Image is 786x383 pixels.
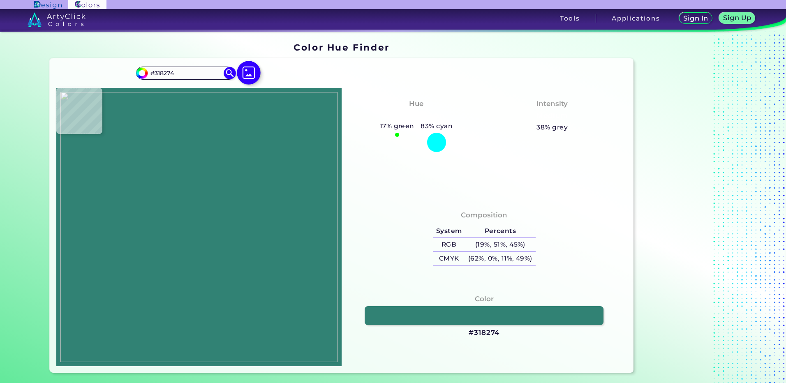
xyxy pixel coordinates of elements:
[60,92,338,362] img: 415c750a-dce7-4ebf-b696-ac277318a70b
[684,15,707,21] h5: Sign In
[409,98,423,110] h4: Hue
[681,13,711,23] a: Sign In
[377,121,418,132] h5: 17% green
[224,67,236,79] img: icon search
[28,12,86,27] img: logo_artyclick_colors_white.svg
[465,252,535,265] h5: (62%, 0%, 11%, 49%)
[433,238,465,251] h5: RGB
[433,252,465,265] h5: CMYK
[465,238,535,251] h5: (19%, 51%, 45%)
[418,121,456,132] h5: 83% cyan
[536,98,568,110] h4: Intensity
[721,13,754,23] a: Sign Up
[433,224,465,238] h5: System
[465,224,535,238] h5: Percents
[148,68,224,79] input: type color..
[612,15,660,21] h3: Applications
[34,1,62,9] img: ArtyClick Design logo
[533,111,571,121] h3: Medium
[237,61,261,85] img: icon picture
[560,15,580,21] h3: Tools
[384,111,448,121] h3: Greenish Cyan
[536,122,568,133] h5: 38% grey
[469,328,499,338] h3: #318274
[475,293,494,305] h4: Color
[724,15,750,21] h5: Sign Up
[294,41,389,53] h1: Color Hue Finder
[461,209,507,221] h4: Composition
